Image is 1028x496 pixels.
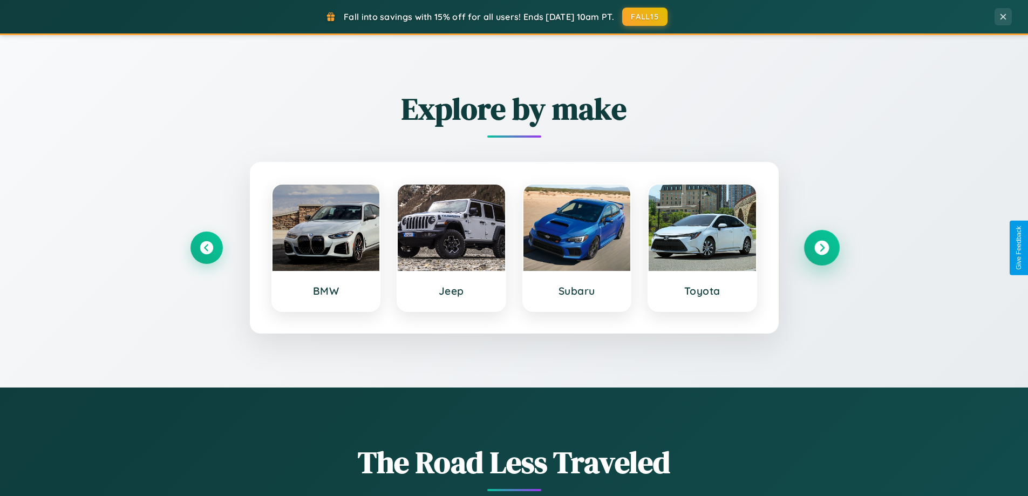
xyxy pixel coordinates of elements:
[190,88,838,130] h2: Explore by make
[409,284,494,297] h3: Jeep
[659,284,745,297] h3: Toyota
[1015,226,1023,270] div: Give Feedback
[344,11,614,22] span: Fall into savings with 15% off for all users! Ends [DATE] 10am PT.
[190,441,838,483] h1: The Road Less Traveled
[534,284,620,297] h3: Subaru
[283,284,369,297] h3: BMW
[622,8,668,26] button: FALL15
